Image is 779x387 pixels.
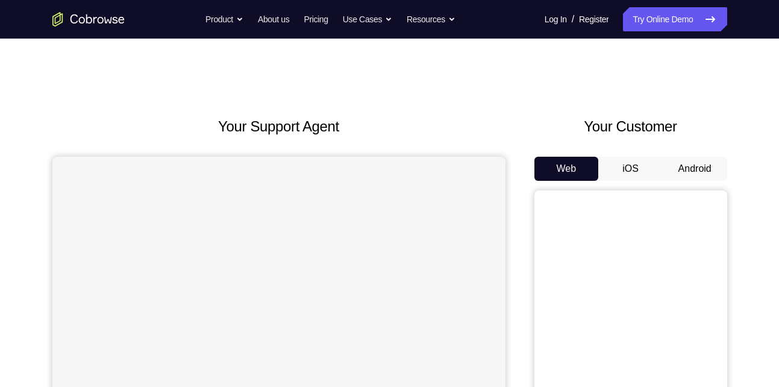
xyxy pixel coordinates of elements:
[343,7,392,31] button: Use Cases
[572,12,574,27] span: /
[52,116,505,137] h2: Your Support Agent
[579,7,608,31] a: Register
[205,7,243,31] button: Product
[534,116,727,137] h2: Your Customer
[52,12,125,27] a: Go to the home page
[534,157,599,181] button: Web
[407,7,455,31] button: Resources
[623,7,727,31] a: Try Online Demo
[598,157,663,181] button: iOS
[545,7,567,31] a: Log In
[304,7,328,31] a: Pricing
[258,7,289,31] a: About us
[663,157,727,181] button: Android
